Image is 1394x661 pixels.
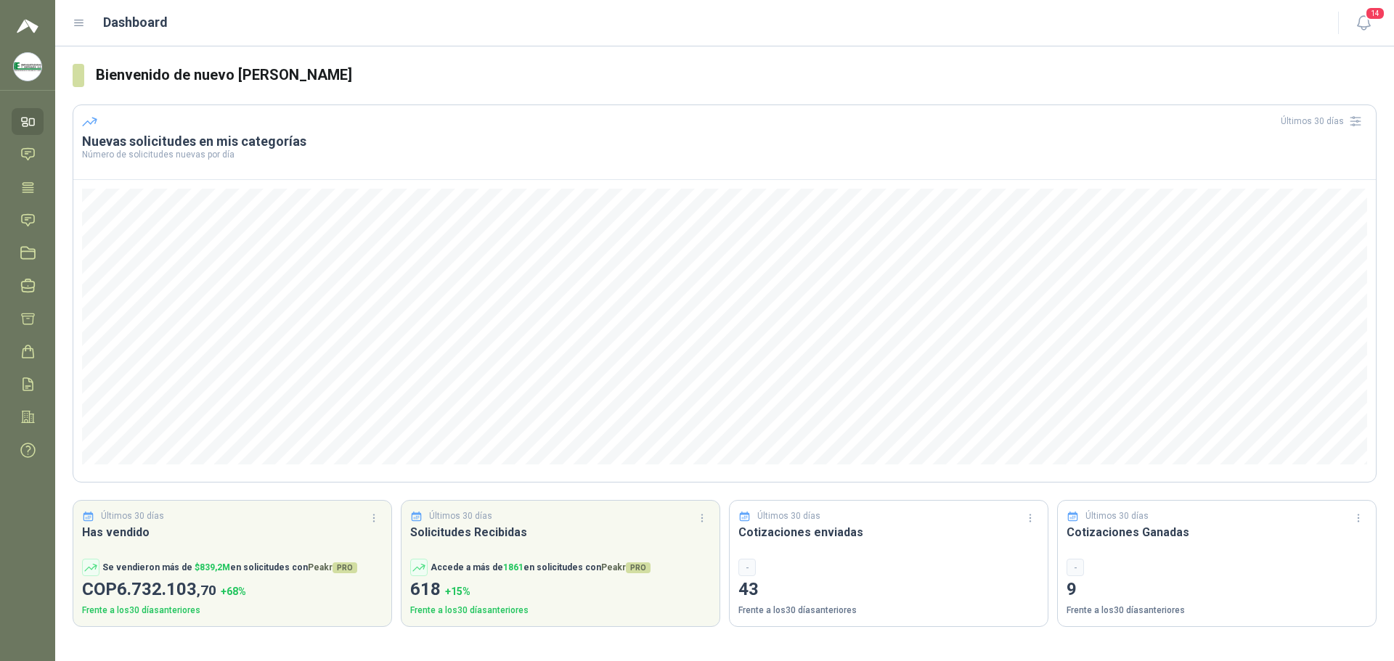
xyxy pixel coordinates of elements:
h3: Nuevas solicitudes en mis categorías [82,133,1367,150]
button: 14 [1350,10,1377,36]
p: COP [82,576,383,604]
p: Accede a más de en solicitudes con [431,561,651,575]
h3: Bienvenido de nuevo [PERSON_NAME] [96,64,1377,86]
p: Últimos 30 días [757,509,820,523]
p: Últimos 30 días [101,509,164,523]
h3: Has vendido [82,523,383,541]
p: Frente a los 30 días anteriores [738,604,1039,617]
h3: Cotizaciones Ganadas [1067,523,1367,541]
span: PRO [333,562,357,573]
p: Últimos 30 días [1085,509,1149,523]
p: 43 [738,576,1039,604]
span: 14 [1365,7,1385,20]
span: + 68 % [221,586,246,597]
span: PRO [626,562,651,573]
p: Últimos 30 días [429,509,492,523]
p: Se vendieron más de en solicitudes con [102,561,357,575]
span: ,70 [197,582,216,599]
span: 1861 [503,562,523,572]
div: Últimos 30 días [1281,110,1367,133]
span: Peakr [601,562,651,572]
span: + 15 % [445,586,470,597]
p: Frente a los 30 días anteriores [82,604,383,617]
div: - [738,559,756,576]
h3: Cotizaciones enviadas [738,523,1039,541]
p: Número de solicitudes nuevas por día [82,150,1367,159]
div: - [1067,559,1084,576]
p: 618 [410,576,711,604]
span: 6.732.103 [117,579,216,599]
p: Frente a los 30 días anteriores [1067,604,1367,617]
p: 9 [1067,576,1367,604]
img: Company Logo [14,53,41,81]
img: Logo peakr [17,17,38,35]
span: $ 839,2M [195,562,230,572]
h1: Dashboard [103,12,168,33]
h3: Solicitudes Recibidas [410,523,711,541]
span: Peakr [308,562,357,572]
p: Frente a los 30 días anteriores [410,604,711,617]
